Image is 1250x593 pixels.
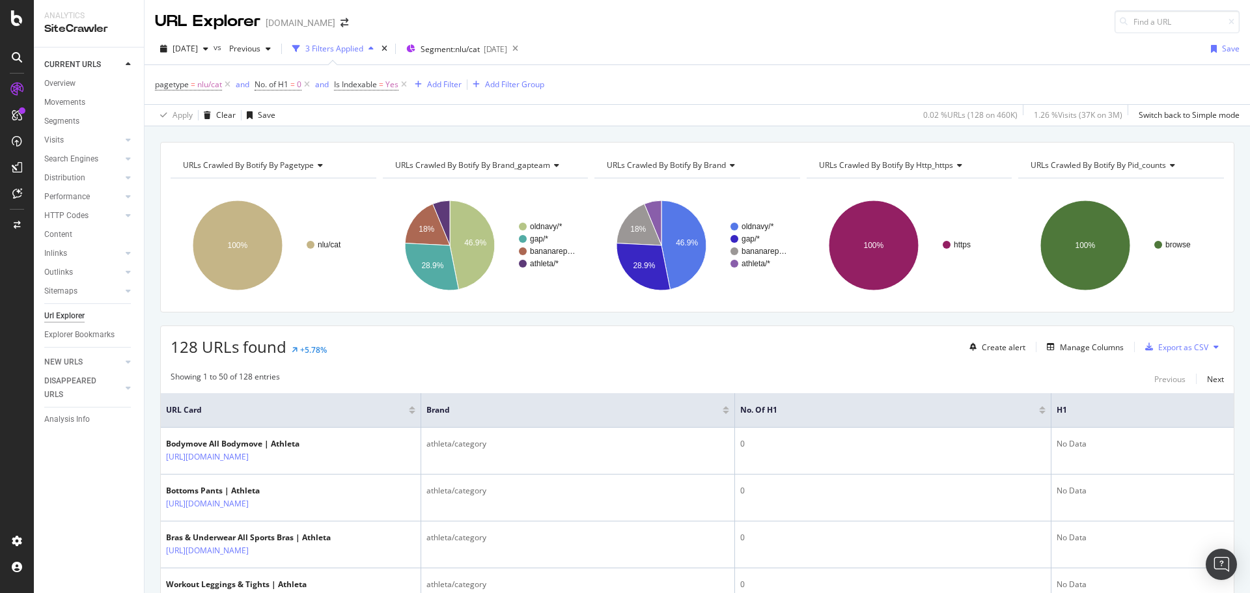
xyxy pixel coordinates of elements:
div: Content [44,228,72,241]
div: Visits [44,133,64,147]
div: NEW URLS [44,355,83,369]
span: URLs Crawled By Botify By brand_gapteam [395,159,550,171]
text: athleta/* [742,259,770,268]
div: SiteCrawler [44,21,133,36]
div: Clear [216,109,236,120]
div: times [379,42,390,55]
div: A chart. [383,189,587,302]
text: browse [1165,240,1191,249]
a: CURRENT URLS [44,58,122,72]
input: Find a URL [1115,10,1240,33]
div: Performance [44,190,90,204]
div: Manage Columns [1060,342,1124,353]
div: 0 [740,438,1046,450]
div: Add Filter [427,79,462,90]
div: CURRENT URLS [44,58,101,72]
text: 46.9% [464,238,486,247]
text: https [954,240,971,249]
a: [URL][DOMAIN_NAME] [166,544,249,557]
text: gap/* [742,234,760,243]
div: No Data [1057,438,1229,450]
h4: URLs Crawled By Botify By brand [604,155,788,176]
div: athleta/category [426,438,729,450]
button: Save [1206,38,1240,59]
div: No Data [1057,579,1229,590]
div: 1.26 % Visits ( 37K on 3M ) [1034,109,1122,120]
button: Next [1207,371,1224,387]
div: athleta/category [426,579,729,590]
span: Is Indexable [334,79,377,90]
text: bananarep… [742,247,786,256]
div: 0 [740,532,1046,544]
div: Inlinks [44,247,67,260]
span: URLs Crawled By Botify By pagetype [183,159,314,171]
button: and [315,78,329,90]
a: Movements [44,96,135,109]
span: URLs Crawled By Botify By brand [607,159,726,171]
a: Analysis Info [44,413,135,426]
div: athleta/category [426,532,729,544]
div: Workout Leggings & Tights | Athleta [166,579,307,590]
div: No Data [1057,485,1229,497]
text: 28.9% [633,261,656,270]
button: 3 Filters Applied [287,38,379,59]
div: Save [1222,43,1240,54]
button: and [236,78,249,90]
div: 0 [740,579,1046,590]
svg: A chart. [807,189,1010,302]
div: Sitemaps [44,284,77,298]
span: No. of H1 [740,404,1020,416]
div: athleta/category [426,485,729,497]
div: Open Intercom Messenger [1206,549,1237,580]
a: Performance [44,190,122,204]
div: Export as CSV [1158,342,1208,353]
div: No Data [1057,532,1229,544]
span: H1 [1057,404,1209,416]
span: URLs Crawled By Botify By pid_counts [1031,159,1166,171]
div: and [315,79,329,90]
div: Bras & Underwear All Sports Bras | Athleta [166,532,331,544]
div: Analysis Info [44,413,90,426]
div: [DATE] [484,44,507,55]
div: Bottoms Pants | Athleta [166,485,305,497]
div: Url Explorer [44,309,85,323]
button: Add Filter [410,77,462,92]
div: Outlinks [44,266,73,279]
a: Outlinks [44,266,122,279]
text: 100% [863,241,883,250]
a: NEW URLS [44,355,122,369]
span: URLs Crawled By Botify By http_https [819,159,953,171]
span: = [379,79,383,90]
div: HTTP Codes [44,209,89,223]
div: Analytics [44,10,133,21]
a: Segments [44,115,135,128]
a: DISAPPEARED URLS [44,374,122,402]
div: Explorer Bookmarks [44,328,115,342]
span: = [290,79,295,90]
text: 100% [1076,241,1096,250]
a: Sitemaps [44,284,122,298]
span: Yes [385,76,398,94]
button: Create alert [964,337,1025,357]
span: = [191,79,195,90]
div: Next [1207,374,1224,385]
text: 18% [630,225,646,234]
span: 0 [297,76,301,94]
div: +5.78% [300,344,327,355]
button: Switch back to Simple mode [1133,105,1240,126]
div: A chart. [594,189,798,302]
div: URL Explorer [155,10,260,33]
h4: URLs Crawled By Botify By http_https [816,155,1001,176]
span: 2025 Sep. 17th [173,43,198,54]
button: Previous [1154,371,1186,387]
text: athleta/* [530,259,559,268]
div: Switch back to Simple mode [1139,109,1240,120]
button: Manage Columns [1042,339,1124,355]
a: [URL][DOMAIN_NAME] [166,497,249,510]
a: Content [44,228,135,241]
text: gap/* [530,234,548,243]
div: and [236,79,249,90]
h4: URLs Crawled By Botify By pid_counts [1028,155,1212,176]
span: brand [426,404,703,416]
